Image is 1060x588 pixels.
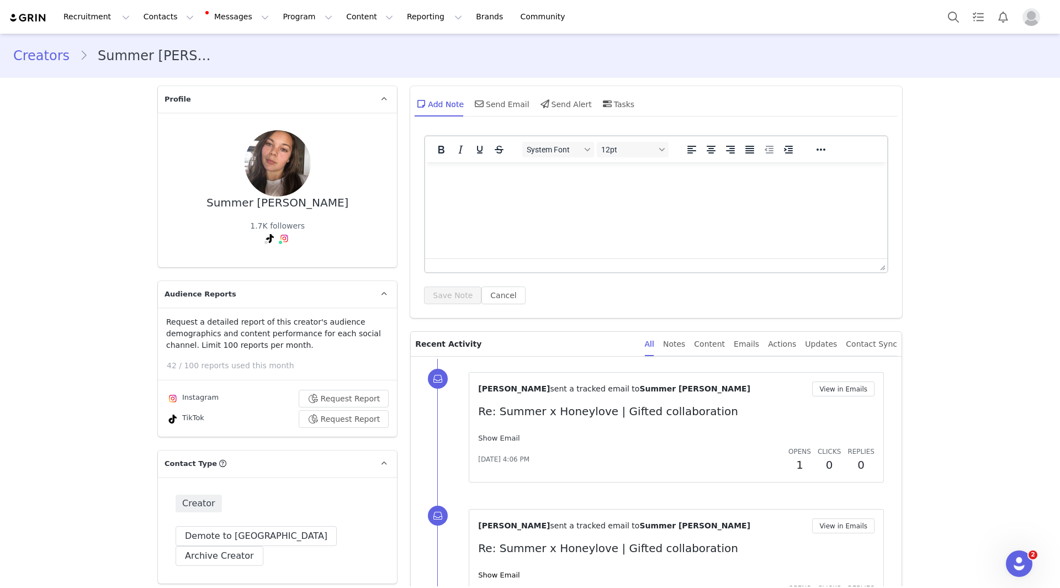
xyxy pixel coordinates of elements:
[597,142,669,157] button: Font sizes
[245,130,311,197] img: 9dc8247b-024c-4ade-9d61-7e0f88e6476b.jpg
[201,4,275,29] button: Messages
[478,571,520,579] a: Show Email
[788,457,811,473] h2: 1
[734,332,759,357] div: Emails
[167,360,397,372] p: 42 / 100 reports used this month
[846,332,897,357] div: Contact Sync
[847,448,875,455] span: Replies
[818,448,841,455] span: Clicks
[481,287,525,304] button: Cancel
[165,289,236,300] span: Audience Reports
[601,91,635,117] div: Tasks
[400,4,469,29] button: Reporting
[847,457,875,473] h2: 0
[812,382,875,396] button: View in Emails
[424,287,481,304] button: Save Note
[768,332,796,357] div: Actions
[991,4,1015,29] button: Notifications
[812,518,875,533] button: View in Emails
[740,142,759,157] button: Justify
[166,316,389,351] p: Request a detailed report of this creator's audience demographics and content performance for eac...
[473,91,529,117] div: Send Email
[165,94,191,105] span: Profile
[818,457,841,473] h2: 0
[514,4,577,29] a: Community
[176,546,263,566] button: Archive Creator
[478,454,529,464] span: [DATE] 4:06 PM
[721,142,740,157] button: Align right
[478,540,875,557] p: Re: Summer x Honeylove | Gifted collaboration
[280,234,289,243] img: instagram.svg
[176,495,222,512] span: Creator
[805,332,837,357] div: Updates
[1022,8,1040,26] img: placeholder-profile.jpg
[639,384,750,393] span: Summer [PERSON_NAME]
[1016,8,1051,26] button: Profile
[340,4,400,29] button: Content
[490,142,508,157] button: Strikethrough
[432,142,451,157] button: Bold
[1006,550,1032,577] iframe: Intercom live chat
[57,4,136,29] button: Recruitment
[941,4,966,29] button: Search
[645,332,654,357] div: All
[788,448,811,455] span: Opens
[1029,550,1037,559] span: 2
[451,142,470,157] button: Italic
[415,332,635,356] p: Recent Activity
[425,162,887,258] iframe: Rich Text Area
[663,332,685,357] div: Notes
[168,394,177,403] img: instagram.svg
[165,458,217,469] span: Contact Type
[702,142,720,157] button: Align center
[176,526,337,546] button: Demote to [GEOGRAPHIC_DATA]
[299,410,389,428] button: Request Report
[478,434,520,442] a: Show Email
[250,220,305,232] div: 1.7K followers
[694,332,725,357] div: Content
[206,197,348,209] div: Summer [PERSON_NAME]
[13,46,79,66] a: Creators
[9,13,47,23] img: grin logo
[550,521,639,530] span: sent a tracked email to
[876,259,887,272] div: Press the Up and Down arrow keys to resize the editor.
[470,142,489,157] button: Underline
[415,91,464,117] div: Add Note
[522,142,594,157] button: Fonts
[639,521,750,530] span: Summer [PERSON_NAME]
[166,412,204,426] div: TikTok
[478,403,875,420] p: Re: Summer x Honeylove | Gifted collaboration
[137,4,200,29] button: Contacts
[478,384,550,393] span: [PERSON_NAME]
[469,4,513,29] a: Brands
[601,145,655,154] span: 12pt
[276,4,339,29] button: Program
[779,142,798,157] button: Increase indent
[538,91,592,117] div: Send Alert
[478,521,550,530] span: [PERSON_NAME]
[682,142,701,157] button: Align left
[527,145,581,154] span: System Font
[166,392,219,405] div: Instagram
[966,4,990,29] a: Tasks
[760,142,778,157] button: Decrease indent
[550,384,639,393] span: sent a tracked email to
[812,142,830,157] button: Reveal or hide additional toolbar items
[299,390,389,407] button: Request Report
